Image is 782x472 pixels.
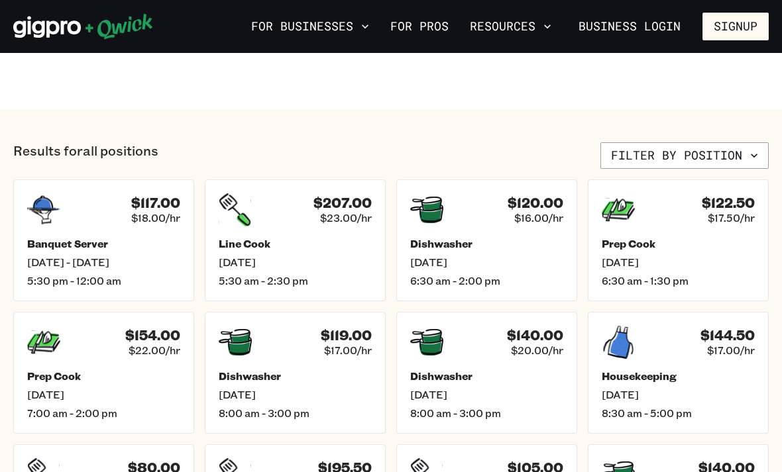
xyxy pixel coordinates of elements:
h4: $154.00 [125,327,180,344]
span: $16.00/hr [514,211,563,224]
h5: Dishwasher [410,237,563,250]
a: For Pros [385,15,454,38]
span: 6:30 am - 1:30 pm [602,274,755,287]
span: $22.00/hr [129,344,180,357]
h4: $122.50 [702,195,755,211]
span: [DATE] - [DATE] [27,256,180,269]
span: 5:30 am - 2:30 pm [219,274,372,287]
span: 6:30 am - 2:00 pm [410,274,563,287]
h5: Dishwasher [219,369,372,383]
h4: $117.00 [131,195,180,211]
a: $117.00$18.00/hrBanquet Server[DATE] - [DATE]5:30 pm - 12:00 am [13,179,194,301]
span: [DATE] [602,388,755,401]
span: 5:30 pm - 12:00 am [27,274,180,287]
a: $140.00$20.00/hrDishwasher[DATE]8:00 am - 3:00 pm [396,312,577,434]
span: $17.50/hr [708,211,755,224]
a: $154.00$22.00/hrPrep Cook[DATE]7:00 am - 2:00 pm [13,312,194,434]
span: [DATE] [602,256,755,269]
h5: Prep Cook [27,369,180,383]
span: $23.00/hr [320,211,372,224]
a: $144.50$17.00/hrHousekeeping[DATE]8:30 am - 5:00 pm [588,312,769,434]
h5: Dishwasher [410,369,563,383]
h4: $144.50 [700,327,755,344]
span: [DATE] [410,388,563,401]
span: [DATE] [410,256,563,269]
h5: Housekeeping [602,369,755,383]
span: 8:00 am - 3:00 pm [410,406,563,420]
h4: $120.00 [508,195,563,211]
a: Business Login [567,13,692,40]
span: [DATE] [27,388,180,401]
h5: Banquet Server [27,237,180,250]
span: [DATE] [219,388,372,401]
h4: $119.00 [321,327,372,344]
span: $17.00/hr [324,344,372,357]
span: $18.00/hr [131,211,180,224]
a: $207.00$23.00/hrLine Cook[DATE]5:30 am - 2:30 pm [205,179,386,301]
h5: Line Cook [219,237,372,250]
h4: $140.00 [507,327,563,344]
button: Signup [702,13,769,40]
h5: Prep Cook [602,237,755,250]
p: Results for all positions [13,142,158,169]
span: [DATE] [219,256,372,269]
span: 7:00 am - 2:00 pm [27,406,180,420]
button: For Businesses [246,15,374,38]
span: $17.00/hr [707,344,755,357]
span: $20.00/hr [511,344,563,357]
a: $119.00$17.00/hrDishwasher[DATE]8:00 am - 3:00 pm [205,312,386,434]
h4: $207.00 [313,195,372,211]
span: 8:30 am - 5:00 pm [602,406,755,420]
a: $120.00$16.00/hrDishwasher[DATE]6:30 am - 2:00 pm [396,179,577,301]
button: Resources [465,15,557,38]
span: 8:00 am - 3:00 pm [219,406,372,420]
button: Filter by position [600,142,769,169]
a: $122.50$17.50/hrPrep Cook[DATE]6:30 am - 1:30 pm [588,179,769,301]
